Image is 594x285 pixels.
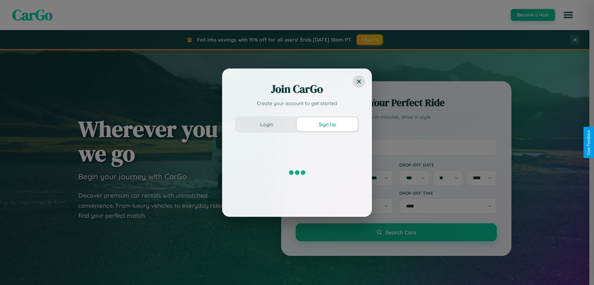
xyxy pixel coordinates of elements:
div: Give Feedback [587,130,591,155]
h2: Join CarGo [235,82,359,96]
button: Login [236,118,297,131]
button: Sign Up [297,118,358,131]
p: Create your account to get started [235,100,359,107]
iframe: Intercom live chat [6,264,21,279]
